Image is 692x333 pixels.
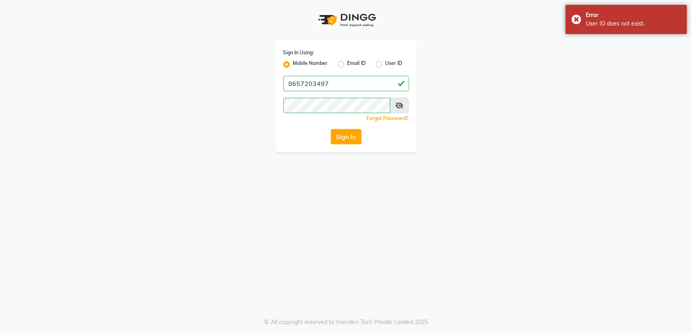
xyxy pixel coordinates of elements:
label: Email ID [347,60,366,69]
label: User ID [386,60,403,69]
input: Username [283,98,390,113]
input: Username [283,76,409,91]
button: Sign In [331,129,362,144]
div: User ID does not exist. [586,19,681,28]
img: logo1.svg [314,8,379,32]
div: Error [586,11,681,19]
a: Forgot Password? [367,115,409,121]
label: Mobile Number [293,60,328,69]
label: Sign In Using: [283,49,314,56]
